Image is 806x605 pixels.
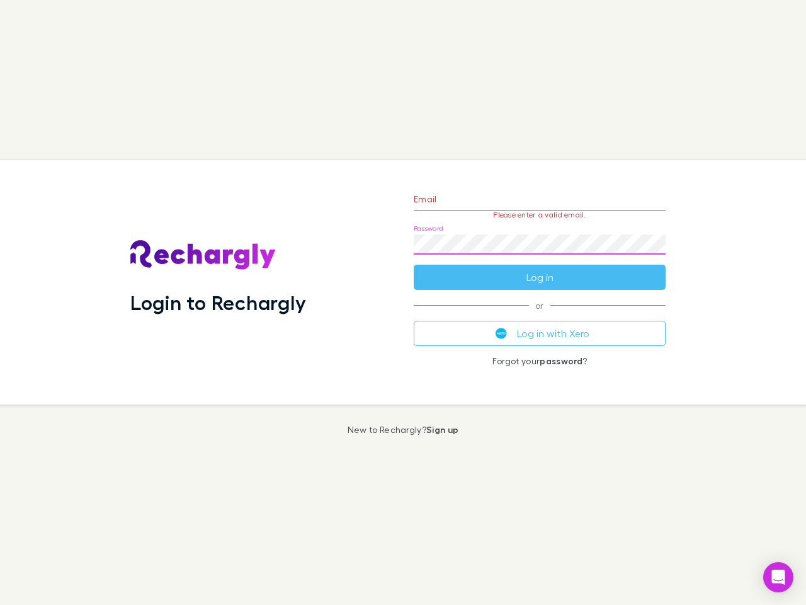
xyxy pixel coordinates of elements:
[414,224,443,233] label: Password
[130,291,306,314] h1: Login to Rechargly
[426,424,458,435] a: Sign up
[763,562,793,592] div: Open Intercom Messenger
[414,321,666,346] button: Log in with Xero
[414,210,666,219] p: Please enter a valid email.
[414,356,666,366] p: Forgot your ?
[348,425,459,435] p: New to Rechargly?
[130,240,276,270] img: Rechargly's Logo
[496,328,507,339] img: Xero's logo
[414,265,666,290] button: Log in
[540,355,582,366] a: password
